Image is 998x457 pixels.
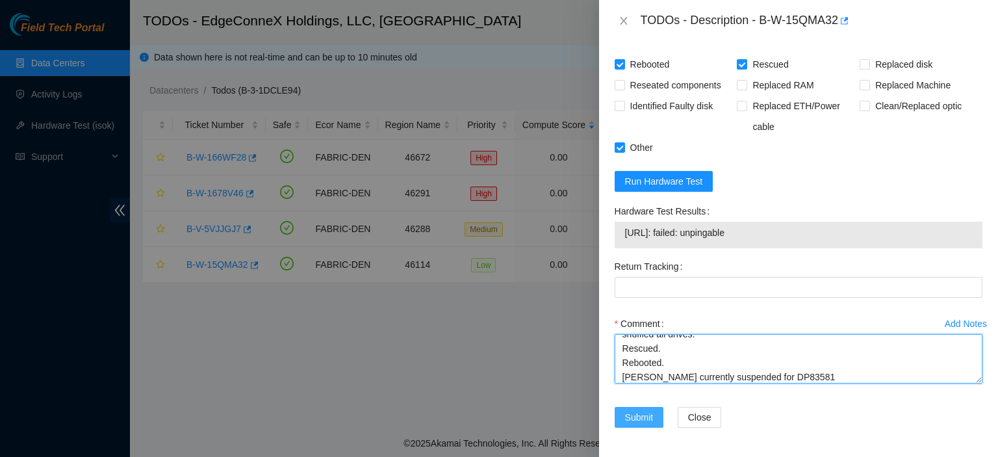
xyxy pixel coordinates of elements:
[615,277,982,298] input: Return Tracking
[625,410,654,424] span: Submit
[870,96,967,116] span: Clean/Replaced optic
[615,201,715,222] label: Hardware Test Results
[688,410,711,424] span: Close
[615,171,713,192] button: Run Hardware Test
[615,256,688,277] label: Return Tracking
[945,319,987,328] div: Add Notes
[615,407,664,428] button: Submit
[870,75,956,96] span: Replaced Machine
[625,174,703,189] span: Run Hardware Test
[615,334,982,384] textarea: Comment
[625,137,658,158] span: Other
[625,96,719,116] span: Identified Faulty disk
[625,54,675,75] span: Rebooted
[615,313,669,334] label: Comment
[747,75,819,96] span: Replaced RAM
[625,226,972,240] span: [URL]: failed: unpingable
[747,54,793,75] span: Rescued
[870,54,938,75] span: Replaced disk
[678,407,722,428] button: Close
[619,16,629,26] span: close
[747,96,860,137] span: Replaced ETH/Power cable
[625,75,726,96] span: Reseated components
[944,313,988,334] button: Add Notes
[615,15,633,27] button: Close
[641,10,982,31] div: TODOs - Description - B-W-15QMA32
